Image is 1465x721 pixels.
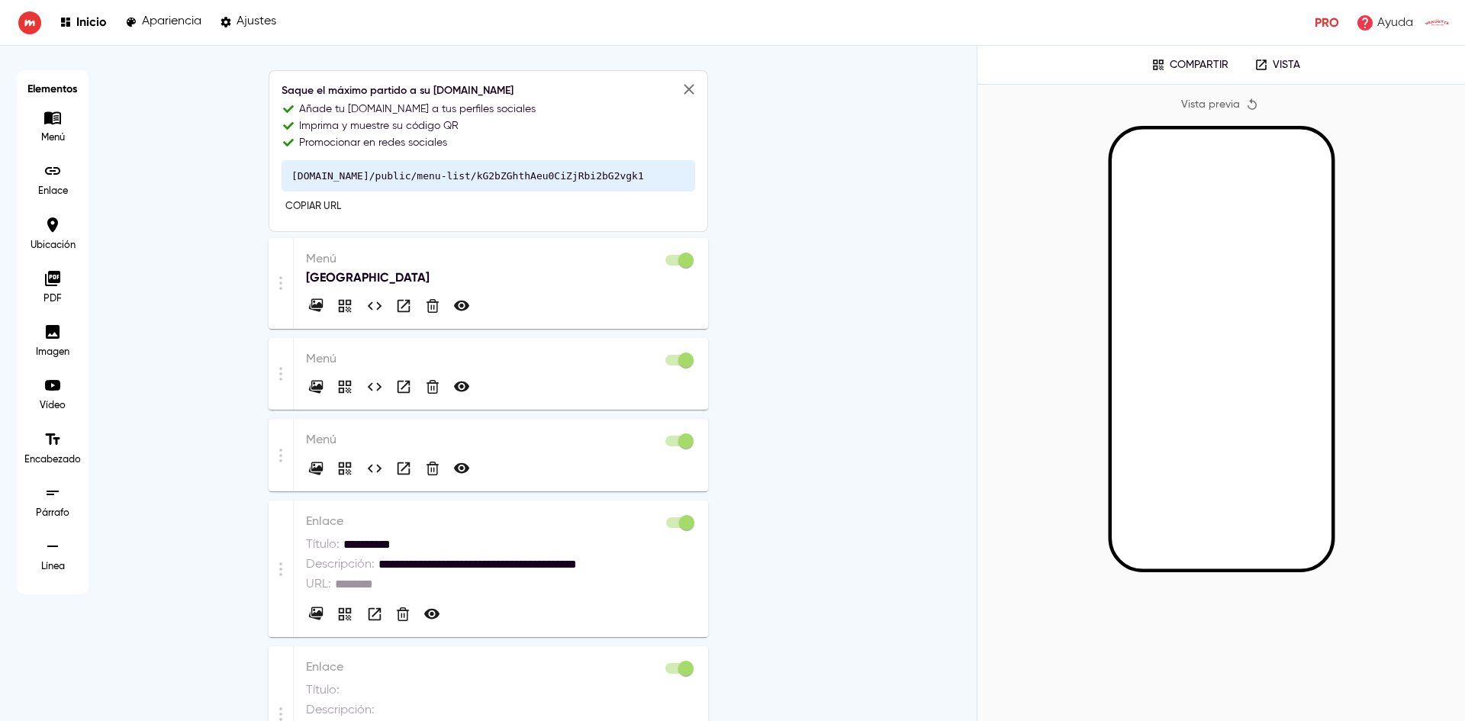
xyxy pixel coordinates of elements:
p: PDF [30,292,76,306]
pre: [DOMAIN_NAME]/public/menu-list/kG2bZGhthAeu0CiZjRbi2bG2vgk1 [282,160,695,192]
button: Compartir [334,295,356,317]
img: images%2FkG2bZGhthAeu0CiZjRbi2bG2vgk1%2Fuser.png [1422,8,1453,38]
p: Encabezado [24,453,81,467]
p: Título : [306,536,340,554]
button: Compartir [334,458,356,479]
p: Menú [306,431,696,449]
p: Vista [1273,59,1300,72]
button: Hacer privado [451,458,472,479]
p: Compartir [1170,59,1228,72]
p: Apariencia [142,14,201,29]
p: Menú [306,350,696,369]
a: Inicio [60,12,107,33]
button: Copiar URL [282,195,345,219]
button: Código integrado [364,458,385,479]
p: Menú [30,131,76,145]
button: Vista [393,295,414,317]
button: Eliminar Menú [423,377,443,397]
p: Enlace [306,513,697,531]
p: Añade tu [DOMAIN_NAME] a tus perfiles sociales [299,101,536,117]
p: Enlace [306,658,696,677]
button: Compartir [334,604,356,625]
p: [GEOGRAPHIC_DATA] [306,269,696,287]
button: Eliminar Menú [423,296,443,316]
p: Título : [306,681,340,700]
p: URL : [306,575,331,594]
button: Código integrado [364,376,385,398]
button: Vista [364,604,385,625]
p: Descripción : [306,701,375,719]
button: Código integrado [364,295,385,317]
h6: Saque el máximo partido a su [DOMAIN_NAME] [282,83,695,100]
iframe: Mobile Preview [1112,130,1331,569]
h6: Elementos [24,78,81,101]
button: Hacer privado [451,295,472,317]
a: Apariencia [125,12,201,33]
p: Línea [30,560,76,574]
p: Menú [306,250,696,269]
a: Ayuda [1351,9,1418,37]
p: Pro [1315,14,1339,32]
p: Enlace [30,185,76,198]
a: Ajustes [220,12,276,33]
p: Promocionar en redes sociales [299,135,447,150]
p: Ubicación [30,239,76,253]
p: Párrafo [30,507,76,520]
button: Eliminar Menú [423,459,443,478]
button: Vista [393,376,414,398]
button: Hacer privado [421,604,443,625]
button: Compartir [1141,53,1239,76]
p: Descripción : [306,555,375,574]
button: Compartir [334,376,356,398]
p: Ajustes [237,14,276,29]
p: Imagen [30,346,76,359]
p: Inicio [76,14,107,29]
span: Copiar URL [285,198,341,216]
button: Hacer privado [451,376,472,398]
p: Vídeo [30,399,76,413]
p: Imprima y muestre su código QR [299,118,459,134]
button: Vista [393,458,414,479]
button: Eliminar Enlace [393,604,413,624]
a: Vista [1244,53,1311,76]
p: Ayuda [1377,14,1413,32]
